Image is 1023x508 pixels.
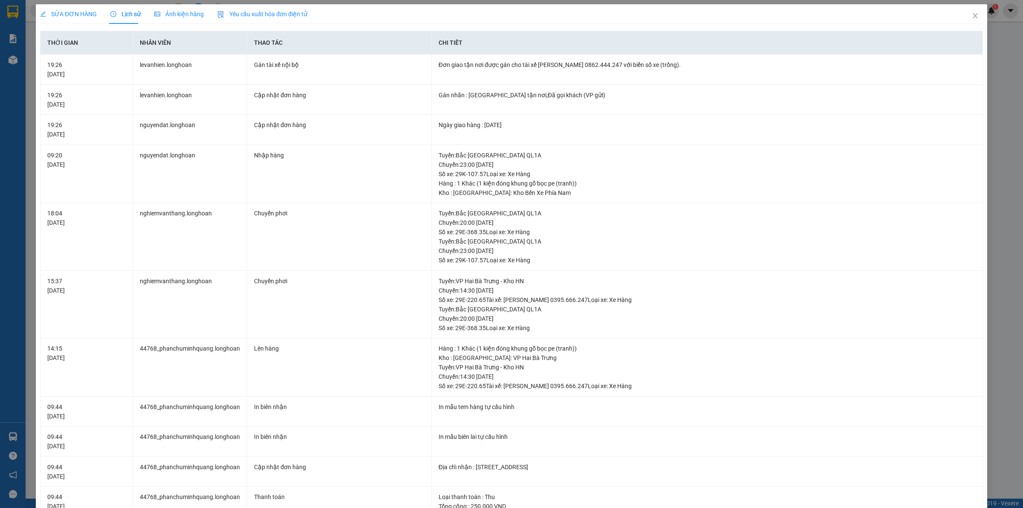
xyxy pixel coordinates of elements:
[254,276,425,286] div: Chuyển phơi
[432,31,983,55] th: Chi tiết
[439,188,976,197] div: Kho : [GEOGRAPHIC_DATA]: Kho Bến Xe Phía Nam
[439,363,976,391] div: Tuyến : VP Hai Bà Trưng - Kho HN Chuyến: 14:30 [DATE] Số xe: 29E-220.65 Tài xế: [PERSON_NAME] 039...
[254,151,425,160] div: Nhập hàng
[47,402,126,421] div: 09:44 [DATE]
[439,209,976,237] div: Tuyến : Bắc [GEOGRAPHIC_DATA] QL1A Chuyến: 20:00 [DATE] Số xe: 29E-368.35 Loại xe: Xe Hàng
[47,432,126,451] div: 09:44 [DATE]
[439,344,976,353] div: Hàng : 1 Khác (1 kiện đóng khung gỗ bọc pe (tranh))
[254,60,425,70] div: Gán tài xế nội bộ
[133,457,247,487] td: 44768_phanchuminhquang.longhoan
[47,276,126,295] div: 15:37 [DATE]
[154,11,160,17] span: picture
[439,462,976,472] div: Địa chỉ nhận : [STREET_ADDRESS]
[133,31,247,55] th: Nhân viên
[972,12,979,19] span: close
[254,432,425,441] div: In biên nhận
[439,402,976,412] div: In mẫu tem hàng tự cấu hình
[439,120,976,130] div: Ngày giao hàng : [DATE]
[217,11,307,17] span: Yêu cầu xuất hóa đơn điện tử
[47,462,126,481] div: 09:44 [DATE]
[47,209,126,227] div: 18:04 [DATE]
[439,151,976,179] div: Tuyến : Bắc [GEOGRAPHIC_DATA] QL1A Chuyến: 23:00 [DATE] Số xe: 29K-107.57 Loại xe: Xe Hàng
[439,179,976,188] div: Hàng : 1 Khác (1 kiện đóng khung gỗ bọc pe (tranh))
[47,90,126,109] div: 19:26 [DATE]
[40,11,97,17] span: SỬA ĐƠN HÀNG
[254,209,425,218] div: Chuyển phơi
[110,11,141,17] span: Lịch sử
[439,276,976,305] div: Tuyến : VP Hai Bà Trưng - Kho HN Chuyến: 14:30 [DATE] Số xe: 29E-220.65 Tài xế: [PERSON_NAME] 039...
[40,31,133,55] th: Thời gian
[439,305,976,333] div: Tuyến : Bắc [GEOGRAPHIC_DATA] QL1A Chuyến: 20:00 [DATE] Số xe: 29E-368.35 Loại xe: Xe Hàng
[47,120,126,139] div: 19:26 [DATE]
[133,338,247,397] td: 44768_phanchuminhquang.longhoan
[439,353,976,363] div: Kho : [GEOGRAPHIC_DATA]: VP Hai Bà Trưng
[47,344,126,363] div: 14:15 [DATE]
[439,60,976,70] div: Đơn giao tận nơi được gán cho tài xế [PERSON_NAME] 0862.444.247 với biển số xe (trống).
[110,11,116,17] span: clock-circle
[439,432,976,441] div: In mẫu biên lai tự cấu hình
[254,120,425,130] div: Cập nhật đơn hàng
[133,397,247,427] td: 44768_phanchuminhquang.longhoan
[217,11,224,18] img: icon
[439,90,976,100] div: Gán nhãn : [GEOGRAPHIC_DATA] tận nơi,Đã gọi khách (VP gửi)
[439,492,976,502] div: Loại thanh toán : Thu
[254,402,425,412] div: In biên nhận
[133,115,247,145] td: nguyendat.longhoan
[133,427,247,457] td: 44768_phanchuminhquang.longhoan
[133,203,247,271] td: nghiemvanthang.longhoan
[133,145,247,203] td: nguyendat.longhoan
[133,85,247,115] td: levanhien.longhoan
[254,90,425,100] div: Cập nhật đơn hàng
[254,344,425,353] div: Lên hàng
[133,271,247,339] td: nghiemvanthang.longhoan
[963,4,987,28] button: Close
[47,151,126,169] div: 09:20 [DATE]
[47,60,126,79] div: 19:26 [DATE]
[40,11,46,17] span: edit
[133,55,247,85] td: levanhien.longhoan
[254,492,425,502] div: Thanh toán
[439,237,976,265] div: Tuyến : Bắc [GEOGRAPHIC_DATA] QL1A Chuyến: 23:00 [DATE] Số xe: 29K-107.57 Loại xe: Xe Hàng
[247,31,432,55] th: Thao tác
[154,11,204,17] span: Ảnh kiện hàng
[254,462,425,472] div: Cập nhật đơn hàng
